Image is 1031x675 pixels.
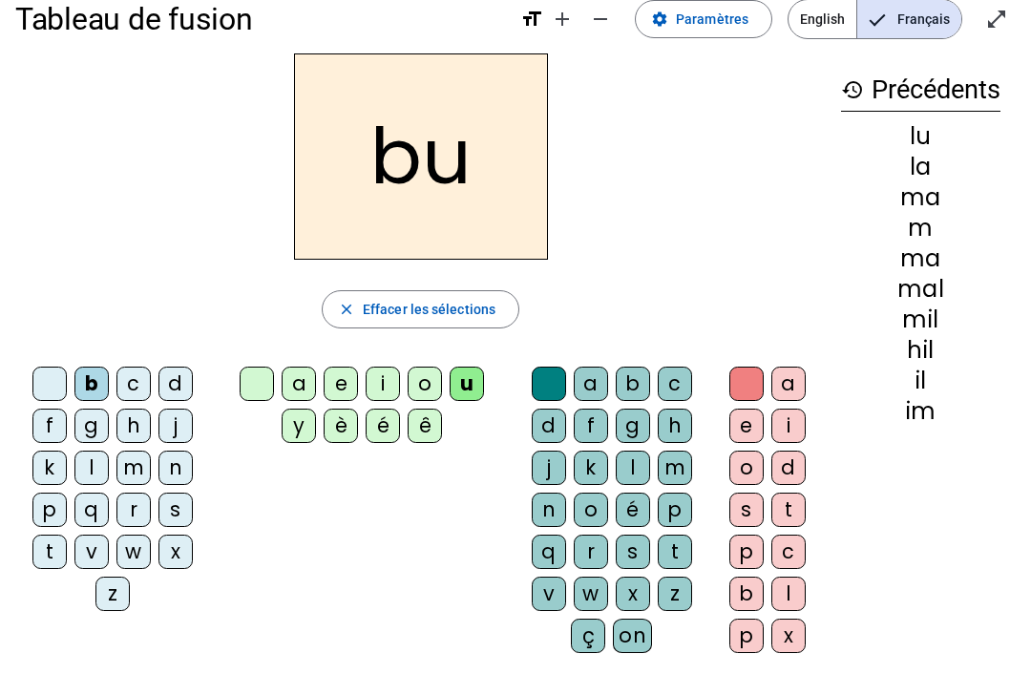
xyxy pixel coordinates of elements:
[158,535,193,569] div: x
[74,493,109,527] div: q
[574,451,608,485] div: k
[532,451,566,485] div: j
[771,493,806,527] div: t
[616,409,650,443] div: g
[841,369,1000,392] div: il
[116,367,151,401] div: c
[571,619,605,653] div: ç
[324,409,358,443] div: è
[658,409,692,443] div: h
[363,298,495,321] span: Effacer les sélections
[589,8,612,31] mat-icon: remove
[841,125,1000,148] div: lu
[532,535,566,569] div: q
[676,8,748,31] span: Paramètres
[729,409,764,443] div: e
[532,493,566,527] div: n
[366,409,400,443] div: é
[116,493,151,527] div: r
[95,577,130,611] div: z
[616,367,650,401] div: b
[616,577,650,611] div: x
[651,11,668,28] mat-icon: settings
[841,78,864,101] mat-icon: history
[729,493,764,527] div: s
[841,308,1000,331] div: mil
[74,409,109,443] div: g
[771,535,806,569] div: c
[841,247,1000,270] div: ma
[771,409,806,443] div: i
[32,451,67,485] div: k
[158,451,193,485] div: n
[616,451,650,485] div: l
[616,535,650,569] div: s
[32,535,67,569] div: t
[532,409,566,443] div: d
[771,451,806,485] div: d
[338,301,355,318] mat-icon: close
[841,217,1000,240] div: m
[613,619,652,653] div: on
[158,409,193,443] div: j
[282,367,316,401] div: a
[74,367,109,401] div: b
[32,409,67,443] div: f
[520,8,543,31] mat-icon: format_size
[841,69,1000,112] h3: Précédents
[532,577,566,611] div: v
[771,619,806,653] div: x
[658,367,692,401] div: c
[574,577,608,611] div: w
[551,8,574,31] mat-icon: add
[366,367,400,401] div: i
[771,367,806,401] div: a
[841,278,1000,301] div: mal
[324,367,358,401] div: e
[771,577,806,611] div: l
[985,8,1008,31] mat-icon: open_in_full
[658,535,692,569] div: t
[841,339,1000,362] div: hil
[616,493,650,527] div: é
[729,619,764,653] div: p
[282,409,316,443] div: y
[450,367,484,401] div: u
[294,53,548,260] h2: bu
[729,577,764,611] div: b
[841,400,1000,423] div: im
[116,535,151,569] div: w
[322,290,519,328] button: Effacer les sélections
[574,367,608,401] div: a
[32,493,67,527] div: p
[658,577,692,611] div: z
[74,451,109,485] div: l
[729,451,764,485] div: o
[729,535,764,569] div: p
[658,451,692,485] div: m
[116,451,151,485] div: m
[658,493,692,527] div: p
[74,535,109,569] div: v
[574,409,608,443] div: f
[158,367,193,401] div: d
[574,535,608,569] div: r
[408,367,442,401] div: o
[116,409,151,443] div: h
[574,493,608,527] div: o
[408,409,442,443] div: ê
[841,156,1000,179] div: la
[158,493,193,527] div: s
[841,186,1000,209] div: ma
